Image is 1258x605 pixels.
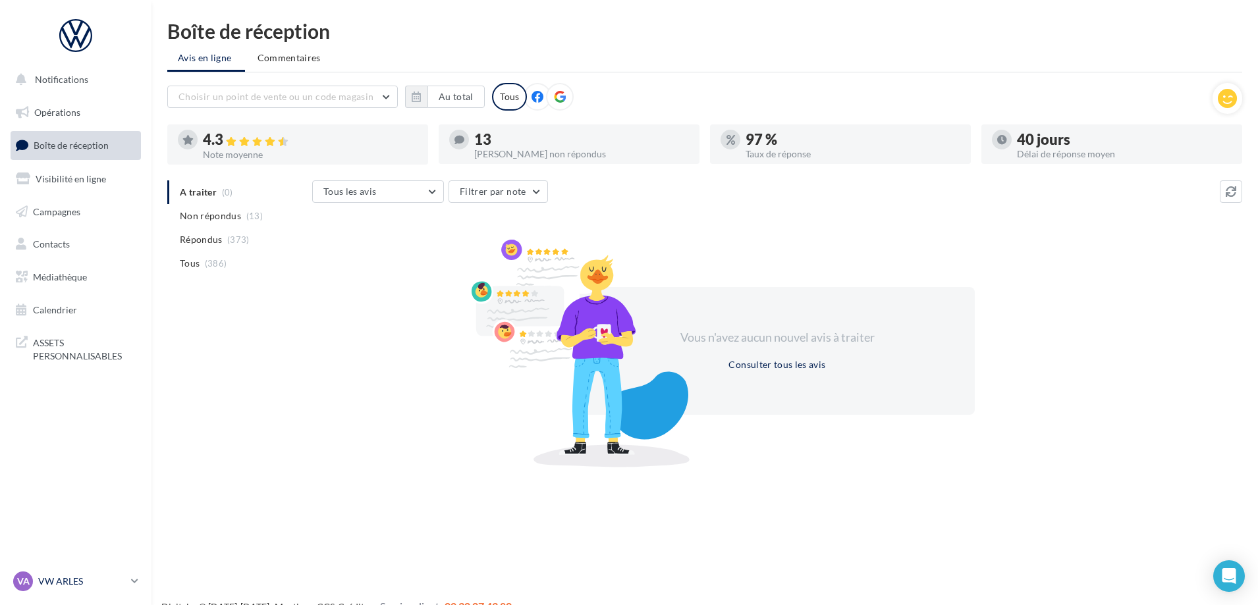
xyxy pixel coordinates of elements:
span: Campagnes [33,205,80,217]
a: Opérations [8,99,144,126]
span: Commentaires [258,52,321,63]
span: VA [17,575,30,588]
div: Délai de réponse moyen [1017,149,1232,159]
span: Tous [180,257,200,270]
a: Campagnes [8,198,144,226]
span: Calendrier [33,304,77,315]
a: Médiathèque [8,263,144,291]
div: Vous n'avez aucun nouvel avis à traiter [664,329,890,346]
span: (13) [246,211,263,221]
button: Au total [405,86,485,108]
span: Boîte de réception [34,140,109,151]
button: Filtrer par note [449,180,548,203]
span: Choisir un point de vente ou un code magasin [178,91,373,102]
a: ASSETS PERSONNALISABLES [8,329,144,367]
span: (373) [227,234,250,245]
div: 13 [474,132,689,147]
span: (386) [205,258,227,269]
a: VA VW ARLES [11,569,141,594]
div: Open Intercom Messenger [1213,560,1245,592]
button: Choisir un point de vente ou un code magasin [167,86,398,108]
span: Médiathèque [33,271,87,282]
div: Tous [492,83,527,111]
p: VW ARLES [38,575,126,588]
span: Non répondus [180,209,241,223]
div: Boîte de réception [167,21,1242,41]
button: Notifications [8,66,138,93]
div: 4.3 [203,132,418,147]
button: Consulter tous les avis [723,357,831,373]
div: Taux de réponse [746,149,960,159]
a: Visibilité en ligne [8,165,144,193]
div: Note moyenne [203,150,418,159]
button: Au total [427,86,485,108]
div: 97 % [746,132,960,147]
span: Contacts [33,238,70,250]
span: Notifications [35,74,88,85]
div: [PERSON_NAME] non répondus [474,149,689,159]
span: ASSETS PERSONNALISABLES [33,334,136,362]
a: Boîte de réception [8,131,144,159]
span: Répondus [180,233,223,246]
span: Visibilité en ligne [36,173,106,184]
a: Calendrier [8,296,144,324]
span: Tous les avis [323,186,377,197]
a: Contacts [8,230,144,258]
span: Opérations [34,107,80,118]
button: Tous les avis [312,180,444,203]
div: 40 jours [1017,132,1232,147]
